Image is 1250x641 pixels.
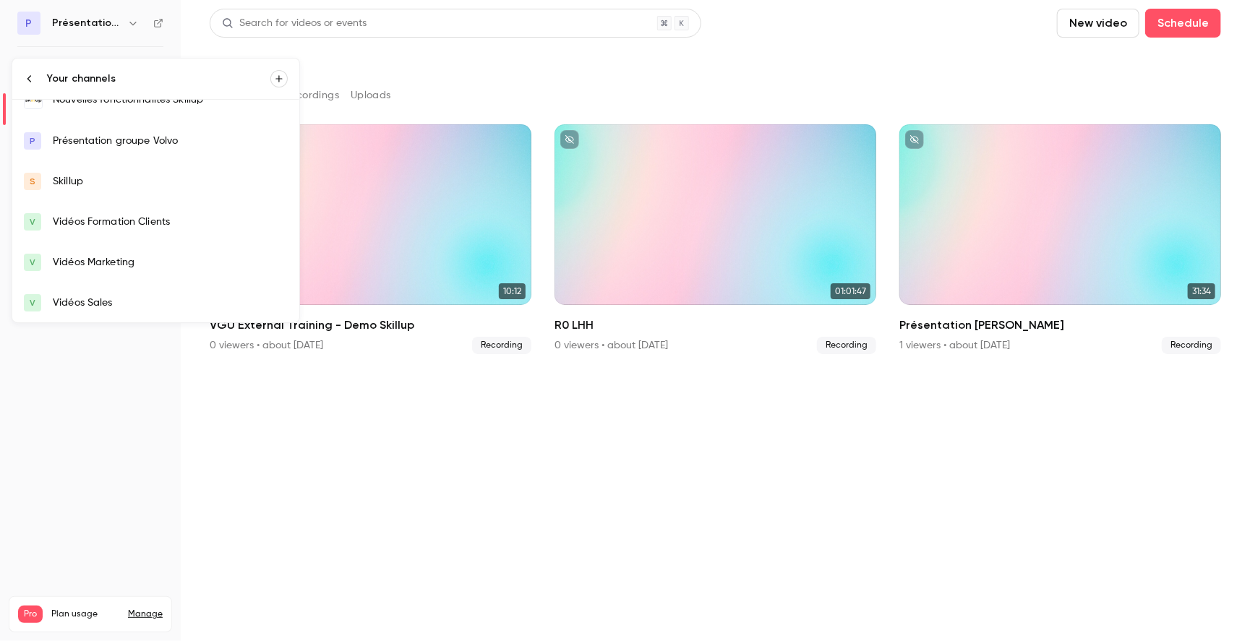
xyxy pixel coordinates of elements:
div: Vidéos Sales [53,296,288,310]
div: Présentation groupe Volvo [53,134,288,148]
div: Vidéos Marketing [53,255,288,270]
span: P [30,134,35,147]
span: S [30,175,35,188]
span: V [30,296,35,309]
span: V [30,256,35,269]
div: Vidéos Formation Clients [53,215,288,229]
span: V [30,215,35,228]
div: Your channels [47,72,270,86]
img: Nouvelles fonctionnalités Skillup [25,91,42,108]
div: Nouvelles fonctionnalités Skillup [53,93,288,107]
div: Skillup [53,174,288,189]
